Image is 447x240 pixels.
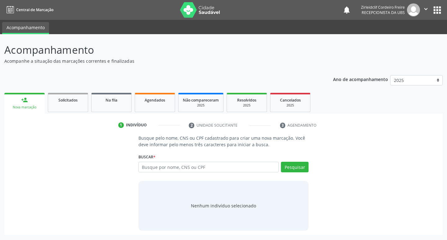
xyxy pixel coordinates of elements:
[237,97,256,103] span: Resolvidos
[420,3,432,16] button: 
[231,103,262,108] div: 2025
[183,103,219,108] div: 2025
[281,162,309,172] button: Pesquisar
[138,152,156,162] label: Buscar
[9,105,40,110] div: Nova marcação
[422,6,429,12] i: 
[4,42,311,58] p: Acompanhamento
[333,75,388,83] p: Ano de acompanhamento
[407,3,420,16] img: img
[138,135,309,148] p: Busque pelo nome, CNS ou CPF cadastrado para criar uma nova marcação. Você deve informar pelo men...
[4,58,311,64] p: Acompanhe a situação das marcações correntes e finalizadas
[362,10,405,15] span: Recepcionista da UBS
[21,97,28,103] div: person_add
[361,5,405,10] div: Zirleidclif Cordeiro Freire
[16,7,53,12] span: Central de Marcação
[191,202,256,209] div: Nenhum indivíduo selecionado
[280,97,301,103] span: Cancelados
[118,122,124,128] div: 1
[432,5,443,16] button: apps
[342,6,351,14] button: notifications
[145,97,165,103] span: Agendados
[2,22,49,34] a: Acompanhamento
[275,103,306,108] div: 2025
[138,162,279,172] input: Busque por nome, CNS ou CPF
[4,5,53,15] a: Central de Marcação
[126,122,147,128] div: Indivíduo
[58,97,78,103] span: Solicitados
[183,97,219,103] span: Não compareceram
[106,97,117,103] span: Na fila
